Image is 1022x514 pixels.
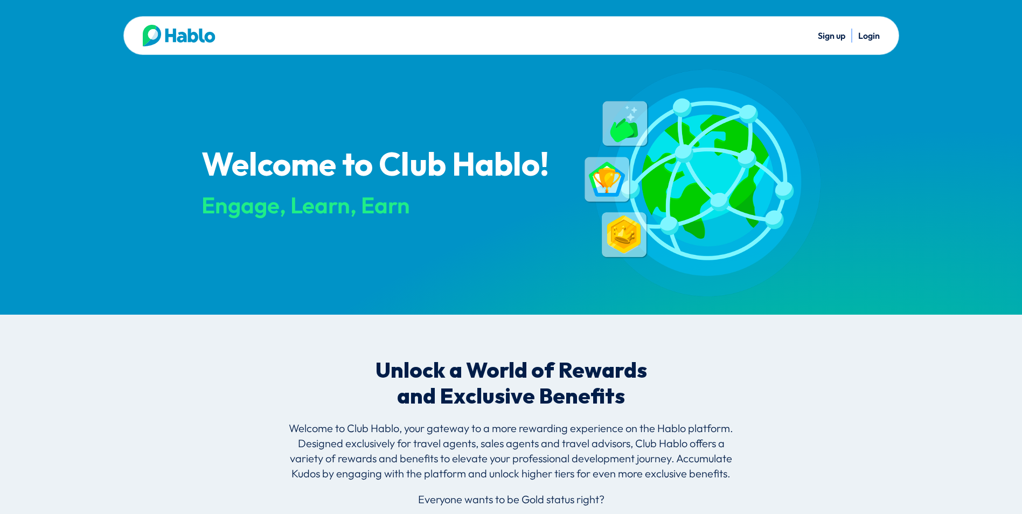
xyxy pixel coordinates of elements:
[858,30,880,41] a: Login
[201,148,566,184] p: Welcome to Club Hablo!
[367,358,656,410] p: Unlock a World of Rewards and Exclusive Benefits
[282,492,740,507] p: Everyone wants to be Gold status right?
[818,30,845,41] a: Sign up
[282,421,740,492] p: Welcome to Club Hablo, your gateway to a more rewarding experience on the Hablo platform. Designe...
[201,193,566,218] div: Engage, Learn, Earn
[143,25,215,46] img: Hablo logo main 2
